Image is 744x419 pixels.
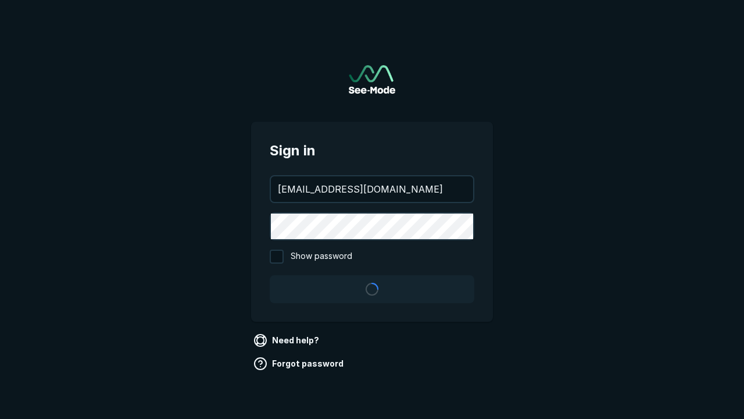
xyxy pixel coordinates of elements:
img: See-Mode Logo [349,65,395,94]
a: Go to sign in [349,65,395,94]
span: Sign in [270,140,474,161]
span: Show password [291,250,352,264]
input: your@email.com [271,176,473,202]
a: Need help? [251,331,324,350]
a: Forgot password [251,354,348,373]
